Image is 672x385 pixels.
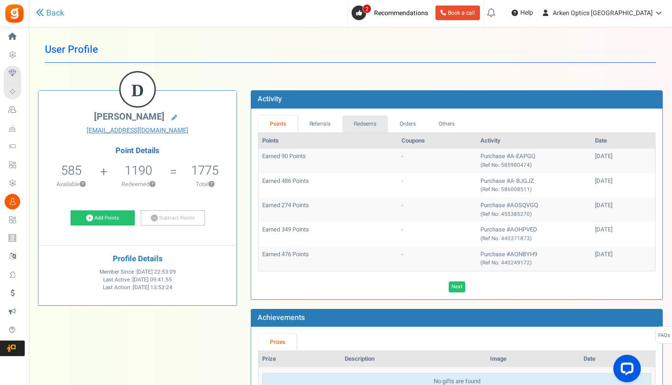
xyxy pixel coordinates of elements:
span: 2 [363,4,371,13]
td: Earned 486 Points [259,173,397,198]
td: Earned 349 Points [259,222,397,246]
th: Coupons [398,133,477,149]
h5: 1775 [191,164,219,177]
small: (Ref No: 440371873) [480,235,532,242]
small: (Ref No: 585980474) [480,161,532,169]
span: Help [518,8,533,17]
td: Earned 476 Points [259,247,397,271]
span: [PERSON_NAME] [94,110,165,123]
button: ? [80,181,86,187]
b: Achievements [258,312,305,323]
div: [DATE] [595,152,651,161]
div: [DATE] [595,250,651,259]
th: Description [341,351,486,367]
div: [DATE] [595,177,651,186]
a: [EMAIL_ADDRESS][DOMAIN_NAME] [45,126,230,135]
th: Date [591,133,655,149]
button: ? [149,181,155,187]
span: Last Active : [103,276,172,284]
p: Total [178,180,232,188]
td: Purchase #A-EAPGQ [477,148,591,173]
a: 2 Recommendations [352,5,432,20]
span: 585 [61,161,82,180]
h4: Profile Details [45,255,230,264]
span: FAQs [658,327,670,344]
td: Purchase #AOHPVED [477,222,591,246]
span: Arken Optics [GEOGRAPHIC_DATA] [553,8,653,18]
td: Earned 90 Points [259,148,397,173]
a: Others [427,115,467,132]
span: Recommendations [374,8,428,18]
figcaption: D [121,72,154,108]
a: Help [508,5,537,20]
small: (Ref No: 440249172) [480,259,532,267]
a: Redeems [342,115,388,132]
span: [DATE] 09:41:55 [132,276,172,284]
td: Purchase #AOSQVGQ [477,198,591,222]
a: Prizes [258,334,297,351]
a: Next [449,281,465,292]
td: - [398,148,477,173]
a: Referrals [297,115,342,132]
p: Redeemed [108,180,169,188]
a: Add Points [71,210,135,226]
h1: User Profile [45,37,656,63]
th: Activity [477,133,591,149]
a: Book a call [435,5,480,20]
button: ? [209,181,215,187]
a: Subtract Points [141,210,205,226]
td: Purchase #A-BJGJZ [477,173,591,198]
th: Points [259,133,397,149]
th: Image [486,351,579,367]
h5: 1190 [125,164,152,177]
p: Available [43,180,99,188]
td: Earned 274 Points [259,198,397,222]
span: [DATE] 22:53:09 [137,268,176,276]
img: Gratisfaction [4,3,25,24]
b: Activity [258,93,282,104]
span: Member Since : [99,268,176,276]
th: Date [580,351,655,367]
span: Last Action : [103,284,172,291]
td: - [398,198,477,222]
h4: Point Details [39,147,237,155]
span: [DATE] 13:52:24 [133,284,172,291]
small: (Ref No: 455385270) [480,210,532,218]
td: - [398,173,477,198]
td: - [398,247,477,271]
th: Prize [259,351,341,367]
td: - [398,222,477,246]
td: Purchase #AONBYH9 [477,247,591,271]
div: [DATE] [595,225,651,234]
a: Orders [388,115,427,132]
small: (Ref No: 586008511) [480,186,532,193]
a: Points [258,115,297,132]
div: [DATE] [595,201,651,210]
